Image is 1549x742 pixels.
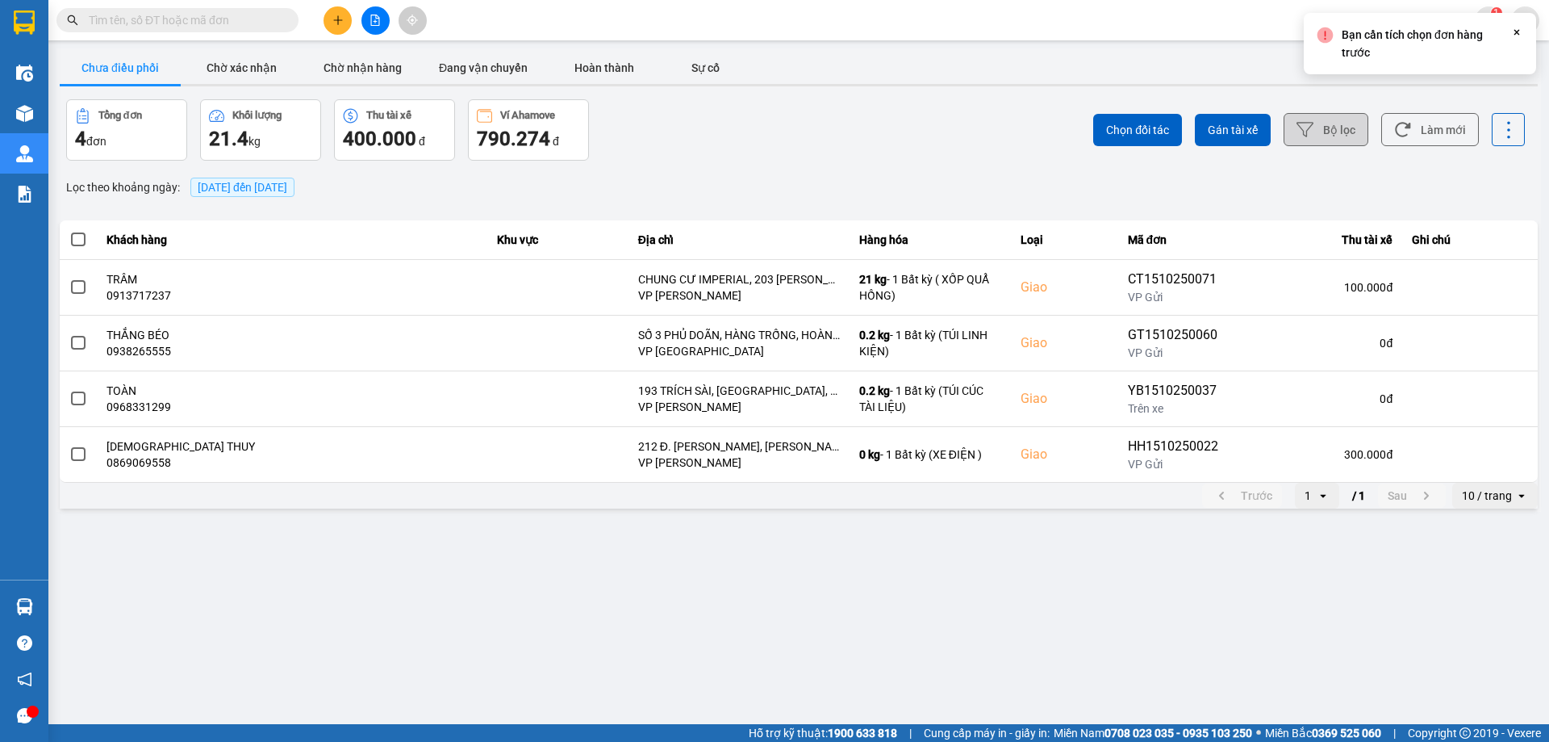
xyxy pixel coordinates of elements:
[1021,445,1109,464] div: Giao
[106,287,478,304] div: 0913717237
[1249,335,1393,351] div: 0 đ
[14,10,35,35] img: logo-vxr
[468,99,589,161] button: Ví Ahamove790.274 đ
[1054,724,1252,742] span: Miền Nam
[423,52,544,84] button: Đang vận chuyển
[106,399,478,415] div: 0968331299
[1312,727,1381,740] strong: 0369 525 060
[850,220,1011,260] th: Hàng hóa
[859,273,887,286] span: 21 kg
[106,438,478,455] div: [DEMOGRAPHIC_DATA] THUY
[67,15,78,26] span: search
[1402,220,1538,260] th: Ghi chú
[106,343,478,359] div: 0938265555
[200,99,321,161] button: Khối lượng21.4kg
[924,724,1050,742] span: Cung cấp máy in - giấy in:
[1128,325,1230,345] div: GT1510250060
[66,99,187,161] button: Tổng đơn4đơn
[1202,484,1282,508] button: previous page. current page 1 / 1
[1326,10,1475,30] span: 38096_ptmtam.halan
[859,329,890,342] span: 0.2 kg
[106,327,478,343] div: THẮNG BÉO
[1493,7,1499,19] span: 1
[16,145,33,162] img: warehouse-icon
[97,220,488,260] th: Khách hàng
[1128,270,1230,289] div: CT1510250071
[749,724,897,742] span: Hỗ trợ kỹ thuật:
[638,343,840,359] div: VP [GEOGRAPHIC_DATA]
[209,128,248,150] span: 21.4
[859,384,890,397] span: 0.2 kg
[1021,389,1109,409] div: Giao
[1208,122,1258,138] span: Gán tài xế
[1011,220,1118,260] th: Loại
[1195,114,1271,146] button: Gán tài xế
[1515,489,1528,502] svg: open
[477,128,550,150] span: 790.274
[1393,724,1396,742] span: |
[1284,113,1368,146] button: Bộ lọc
[407,15,418,26] span: aim
[638,383,840,399] div: 193 TRÍCH SÀI, [GEOGRAPHIC_DATA], [GEOGRAPHIC_DATA]
[638,271,840,287] div: CHUNG CƯ IMPERIAL, 203 [PERSON_NAME], [PERSON_NAME]
[399,6,427,35] button: aim
[1491,7,1502,19] sup: 1
[1128,345,1230,361] div: VP Gửi
[638,287,840,304] div: VP [PERSON_NAME]
[859,446,1001,463] div: - 1 Bất kỳ (XE ĐIỆN )
[334,99,455,161] button: Thu tài xế400.000 đ
[181,52,302,84] button: Chờ xác nhận
[1462,488,1512,504] div: 10 / trang
[859,383,1001,415] div: - 1 Bất kỳ (TÚI CÚC TÀI LIỆU)
[366,110,411,121] div: Thu tài xế
[1249,279,1393,296] div: 100.000 đ
[1093,114,1182,146] button: Chọn đối tác
[1511,6,1539,35] button: caret-down
[1265,724,1381,742] span: Miền Bắc
[628,220,850,260] th: Địa chỉ
[98,110,142,121] div: Tổng đơn
[665,52,745,84] button: Sự cố
[638,399,840,415] div: VP [PERSON_NAME]
[17,672,32,687] span: notification
[1381,113,1479,146] button: Làm mới
[1128,381,1230,400] div: YB1510250037
[17,635,32,651] span: question-circle
[232,110,282,121] div: Khối lượng
[75,126,178,152] div: đơn
[16,65,33,82] img: warehouse-icon
[638,327,840,343] div: SỐ 3 PHỦ DOÃN, HÀNG TRỐNG, HOÀN KIẾM, [GEOGRAPHIC_DATA]
[1317,489,1330,502] svg: open
[332,15,344,26] span: plus
[1021,278,1109,297] div: Giao
[544,52,665,84] button: Hoàn thành
[1510,26,1523,39] svg: Close
[859,327,1001,359] div: - 1 Bất kỳ (TÚI LINH KIỆN)
[89,11,279,29] input: Tìm tên, số ĐT hoặc mã đơn
[106,383,478,399] div: TOÀN
[343,128,416,150] span: 400.000
[1514,488,1515,504] input: Selected 10 / trang.
[1128,289,1230,305] div: VP Gửi
[1128,456,1230,472] div: VP Gửi
[1249,230,1393,249] div: Thu tài xế
[1128,437,1230,456] div: HH1510250022
[828,727,897,740] strong: 1900 633 818
[60,52,181,84] button: Chưa điều phối
[324,6,352,35] button: plus
[17,708,32,723] span: message
[370,15,381,26] span: file-add
[1459,727,1471,739] span: copyright
[1352,486,1365,505] span: / 1
[16,105,33,122] img: warehouse-icon
[75,128,86,150] span: 4
[1305,488,1311,504] div: 1
[343,126,446,152] div: đ
[1378,484,1446,508] button: next page. current page 1 / 1
[859,448,880,461] span: 0 kg
[1104,727,1252,740] strong: 0708 023 035 - 0935 103 250
[16,186,33,203] img: solution-icon
[1256,730,1261,736] span: ⚪️
[361,6,390,35] button: file-add
[477,126,580,152] div: đ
